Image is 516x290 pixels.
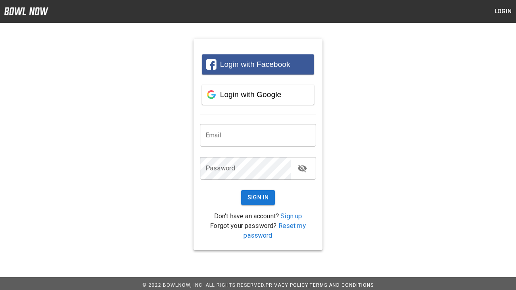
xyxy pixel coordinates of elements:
[4,7,48,15] img: logo
[294,160,310,176] button: toggle password visibility
[281,212,302,220] a: Sign up
[220,90,281,99] span: Login with Google
[202,85,314,105] button: Login with Google
[202,54,314,75] button: Login with Facebook
[220,60,290,68] span: Login with Facebook
[266,282,308,288] a: Privacy Policy
[243,222,306,239] a: Reset my password
[200,211,316,221] p: Don't have an account?
[241,190,275,205] button: Sign In
[490,4,516,19] button: Login
[200,221,316,240] p: Forgot your password?
[310,282,374,288] a: Terms and Conditions
[142,282,266,288] span: © 2022 BowlNow, Inc. All Rights Reserved.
